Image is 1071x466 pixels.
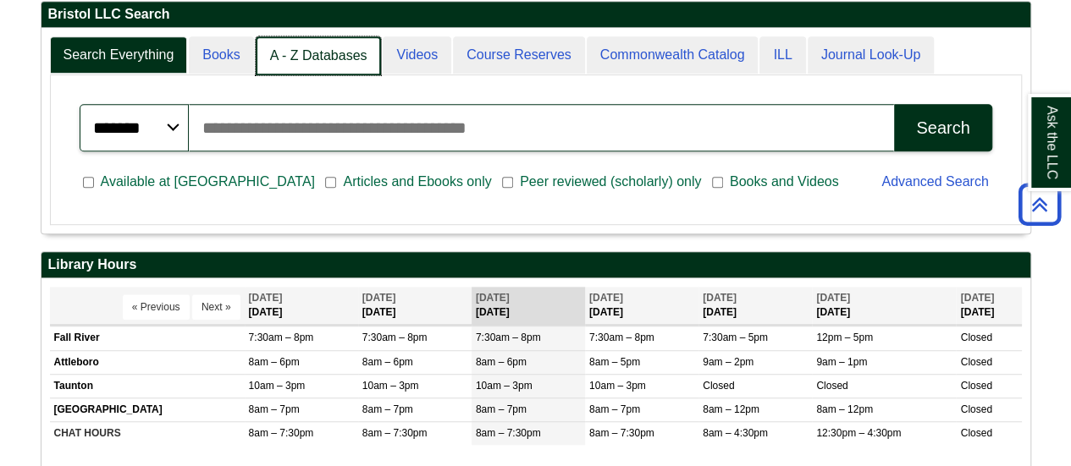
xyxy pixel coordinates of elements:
span: 8am – 7:30pm [476,427,541,439]
span: 8am – 6pm [249,356,300,368]
span: Closed [960,403,991,415]
span: 9am – 1pm [816,356,867,368]
a: Videos [383,36,451,74]
span: [DATE] [476,292,510,304]
a: ILL [759,36,805,74]
span: 7:30am – 8pm [362,332,428,343]
a: Advanced Search [881,174,988,189]
span: 12pm – 5pm [816,332,873,343]
input: Books and Videos [712,175,723,190]
span: [DATE] [249,292,283,304]
span: 10am – 3pm [249,380,306,392]
span: [DATE] [362,292,396,304]
span: 8am – 6pm [476,356,527,368]
span: 7:30am – 8pm [589,332,654,343]
span: 10am – 3pm [362,380,419,392]
span: Closed [703,380,734,392]
span: 8am – 7pm [589,403,640,415]
a: Journal Look-Up [808,36,934,74]
span: Closed [960,356,991,368]
span: Available at [GEOGRAPHIC_DATA] [94,172,322,192]
th: [DATE] [245,287,358,325]
span: Closed [960,332,991,343]
a: Back to Top [1013,193,1067,216]
th: [DATE] [956,287,1021,325]
td: CHAT HOURS [50,421,245,445]
span: 10am – 3pm [476,380,533,392]
span: 9am – 2pm [703,356,754,368]
span: 8am – 7:30pm [249,427,314,439]
span: 8am – 6pm [362,356,413,368]
th: [DATE] [585,287,698,325]
span: 7:30am – 5pm [703,332,768,343]
th: [DATE] [812,287,956,325]
span: [DATE] [816,292,850,304]
span: 8am – 7:30pm [362,427,428,439]
input: Available at [GEOGRAPHIC_DATA] [83,175,94,190]
span: Closed [960,427,991,439]
td: Taunton [50,374,245,397]
span: [DATE] [589,292,623,304]
button: Search [894,104,991,151]
button: « Previous [123,294,190,320]
span: Books and Videos [723,172,846,192]
th: [DATE] [698,287,812,325]
span: [DATE] [960,292,994,304]
span: 8am – 7:30pm [589,427,654,439]
td: Attleboro [50,350,245,374]
span: 8am – 7pm [249,403,300,415]
span: 8am – 7pm [476,403,527,415]
a: Course Reserves [453,36,585,74]
a: Search Everything [50,36,188,74]
a: Commonwealth Catalog [587,36,759,74]
span: Peer reviewed (scholarly) only [513,172,708,192]
span: 7:30am – 8pm [249,332,314,343]
button: Next » [192,294,240,320]
span: 10am – 3pm [589,380,646,392]
span: 8am – 12pm [816,403,873,415]
span: 12:30pm – 4:30pm [816,427,901,439]
a: A - Z Databases [256,36,382,76]
span: 7:30am – 8pm [476,332,541,343]
span: Articles and Ebooks only [336,172,498,192]
div: Search [916,118,969,138]
span: 8am – 5pm [589,356,640,368]
a: Books [189,36,253,74]
span: Closed [816,380,847,392]
td: [GEOGRAPHIC_DATA] [50,397,245,421]
td: Fall River [50,326,245,350]
h2: Library Hours [41,252,1030,278]
span: 8am – 7pm [362,403,413,415]
span: Closed [960,380,991,392]
h2: Bristol LLC Search [41,2,1030,28]
th: [DATE] [358,287,472,325]
input: Peer reviewed (scholarly) only [502,175,513,190]
span: [DATE] [703,292,737,304]
span: 8am – 12pm [703,403,759,415]
th: [DATE] [472,287,585,325]
span: 8am – 4:30pm [703,427,768,439]
input: Articles and Ebooks only [325,175,336,190]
